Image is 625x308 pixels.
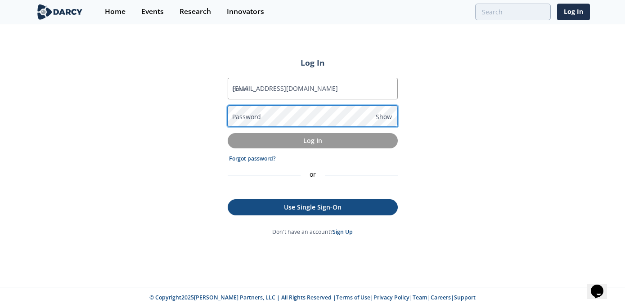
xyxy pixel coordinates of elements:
a: Privacy Policy [373,294,409,301]
p: © Copyright 2025 [PERSON_NAME] Partners, LLC | All Rights Reserved | | | | | [37,294,588,302]
p: Don't have an account? [272,228,353,236]
a: Use Single Sign-On [228,199,398,215]
a: Terms of Use [336,294,370,301]
label: Password [232,112,261,121]
a: Team [413,294,427,301]
a: Forgot password? [229,155,276,163]
div: Events [141,8,164,15]
input: Advanced Search [475,4,551,20]
a: Careers [431,294,451,301]
div: Research [180,8,211,15]
div: Home [105,8,126,15]
a: Log In [557,4,590,20]
a: Support [454,294,476,301]
button: Log In [228,133,398,148]
span: Show [376,112,392,121]
label: Email [232,84,249,94]
p: Use Single Sign-On [234,202,391,212]
p: Log In [234,136,391,145]
h2: Log In [228,57,398,68]
iframe: chat widget [587,272,616,299]
div: or [301,170,325,179]
div: Innovators [227,8,264,15]
img: logo-wide.svg [36,4,85,20]
a: Sign Up [333,228,353,236]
